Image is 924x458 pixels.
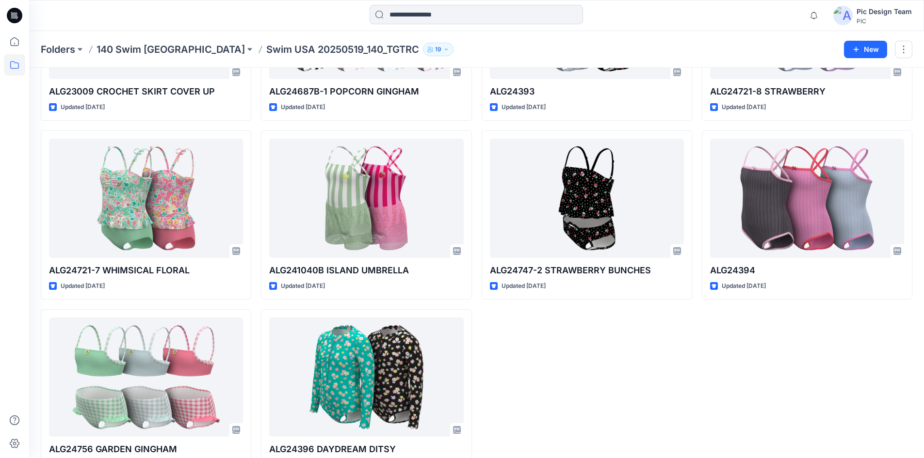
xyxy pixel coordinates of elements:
[49,139,243,258] a: ALG24721-7 WHIMSICAL FLORAL
[833,6,853,25] img: avatar
[269,264,463,277] p: ALG241040B ISLAND UMBRELLA
[722,281,766,291] p: Updated [DATE]
[269,317,463,437] a: ALG24396 DAYDREAM DITSY
[49,85,243,98] p: ALG23009 CROCHET SKIRT COVER UP
[710,264,904,277] p: ALG24394
[49,442,243,456] p: ALG24756 GARDEN GINGHAM
[490,264,684,277] p: ALG24747-2 STRAWBERRY BUNCHES
[435,44,441,55] p: 19
[844,41,887,58] button: New
[710,139,904,258] a: ALG24394
[857,6,912,17] div: Pic Design Team
[423,43,454,56] button: 19
[266,43,419,56] p: Swim USA 20250519_140_TGTRC
[49,264,243,277] p: ALG24721-7 WHIMSICAL FLORAL
[61,281,105,291] p: Updated [DATE]
[269,442,463,456] p: ALG24396 DAYDREAM DITSY
[502,102,546,112] p: Updated [DATE]
[281,281,325,291] p: Updated [DATE]
[49,317,243,437] a: ALG24756 GARDEN GINGHAM
[281,102,325,112] p: Updated [DATE]
[97,43,245,56] a: 140 Swim [GEOGRAPHIC_DATA]
[490,139,684,258] a: ALG24747-2 STRAWBERRY BUNCHES
[41,43,75,56] a: Folders
[722,102,766,112] p: Updated [DATE]
[857,17,912,25] div: PIC
[269,85,463,98] p: ALG24687B-1 POPCORN GINGHAM
[710,85,904,98] p: ALG24721-8 STRAWBERRY
[490,85,684,98] p: ALG24393
[61,102,105,112] p: Updated [DATE]
[502,281,546,291] p: Updated [DATE]
[269,139,463,258] a: ALG241040B ISLAND UMBRELLA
